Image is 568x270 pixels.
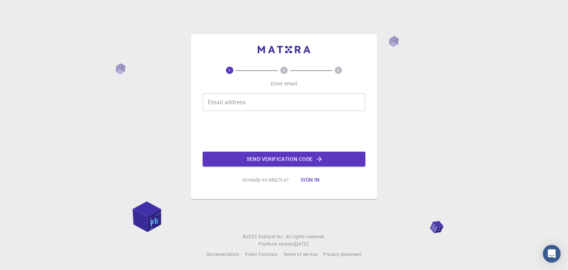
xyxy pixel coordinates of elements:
[543,245,561,263] div: Open Intercom Messenger
[337,68,339,73] text: 3
[283,68,285,73] text: 2
[323,251,362,257] span: Privacy statement
[323,251,362,258] a: Privacy statement
[271,80,298,87] p: Enter email
[203,152,365,166] button: Send verification code
[258,240,294,248] span: Platform version
[283,251,317,257] span: Terms of service
[258,233,284,239] span: Exabyte Inc.
[229,68,231,73] text: 1
[243,233,258,240] span: © 2025
[294,240,310,248] a: [DATE].
[242,176,289,183] p: Already on Mat3ra?
[206,251,239,258] a: Documentation
[286,233,325,240] span: All rights reserved.
[206,251,239,257] span: Documentation
[295,172,326,187] button: Sign in
[245,251,277,257] span: Video Tutorials
[228,117,340,146] iframe: reCAPTCHA
[283,251,317,258] a: Terms of service
[245,251,277,258] a: Video Tutorials
[294,241,310,247] span: [DATE] .
[258,233,284,240] a: Exabyte Inc.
